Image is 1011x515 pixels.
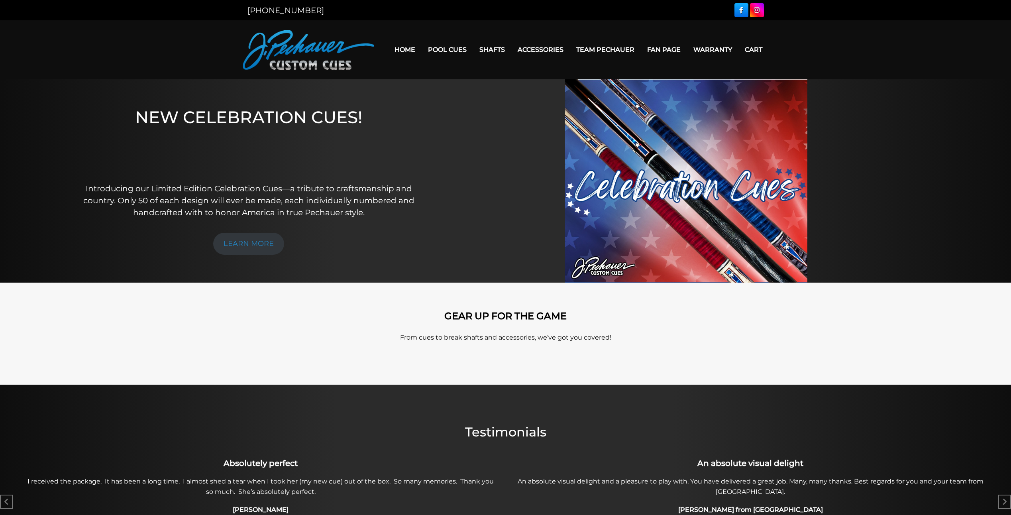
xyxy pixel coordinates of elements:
[247,6,324,15] a: [PHONE_NUMBER]
[473,39,511,60] a: Shafts
[510,505,991,515] h4: [PERSON_NAME] from [GEOGRAPHIC_DATA]
[511,39,570,60] a: Accessories
[444,310,567,322] strong: GEAR UP FOR THE GAME
[20,476,501,497] p: I received the package. It has been a long time. I almost shed a tear when I took her (my new cue...
[422,39,473,60] a: Pool Cues
[687,39,738,60] a: Warranty
[213,233,284,255] a: LEARN MORE
[510,476,991,497] p: An absolute visual delight and a pleasure to play with. You have delivered a great job. Many, man...
[641,39,687,60] a: Fan Page
[279,333,733,342] p: From cues to break shafts and accessories, we’ve got you covered!
[510,457,991,469] h3: An absolute visual delight
[20,505,501,515] h4: [PERSON_NAME]
[80,107,418,171] h1: NEW CELEBRATION CUES!
[570,39,641,60] a: Team Pechauer
[243,30,374,70] img: Pechauer Custom Cues
[738,39,769,60] a: Cart
[388,39,422,60] a: Home
[80,183,418,218] p: Introducing our Limited Edition Celebration Cues—a tribute to craftsmanship and country. Only 50 ...
[20,457,501,469] h3: Absolutely perfect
